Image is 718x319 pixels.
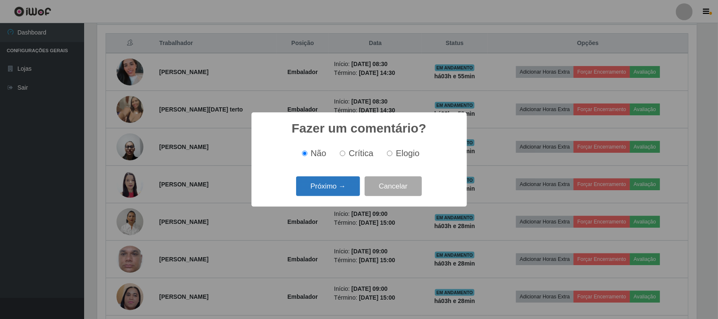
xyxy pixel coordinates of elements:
span: Crítica [349,149,374,158]
input: Elogio [387,151,392,156]
input: Crítica [340,151,345,156]
button: Cancelar [365,176,422,196]
button: Próximo → [296,176,360,196]
span: Não [311,149,326,158]
input: Não [302,151,307,156]
h2: Fazer um comentário? [291,121,426,136]
span: Elogio [396,149,419,158]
